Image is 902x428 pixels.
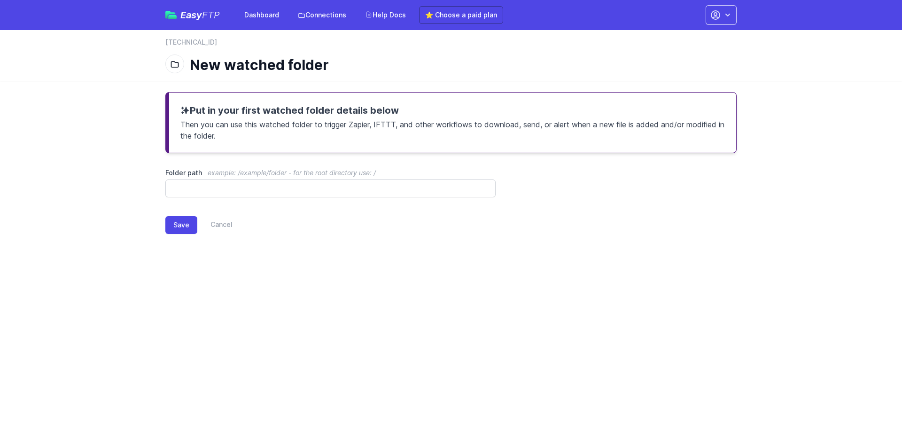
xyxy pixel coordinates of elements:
[208,169,376,177] span: example: /example/folder - for the root directory use: /
[180,117,725,141] p: Then you can use this watched folder to trigger Zapier, IFTTT, and other workflows to download, s...
[165,168,496,178] label: Folder path
[239,7,285,23] a: Dashboard
[165,10,220,20] a: EasyFTP
[180,104,725,117] h3: Put in your first watched folder details below
[165,11,177,19] img: easyftp_logo.png
[165,38,737,53] nav: Breadcrumb
[292,7,352,23] a: Connections
[165,38,217,47] a: [TECHNICAL_ID]
[165,216,197,234] button: Save
[190,56,729,73] h1: New watched folder
[197,216,233,234] a: Cancel
[202,9,220,21] span: FTP
[419,6,503,24] a: ⭐ Choose a paid plan
[359,7,412,23] a: Help Docs
[180,10,220,20] span: Easy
